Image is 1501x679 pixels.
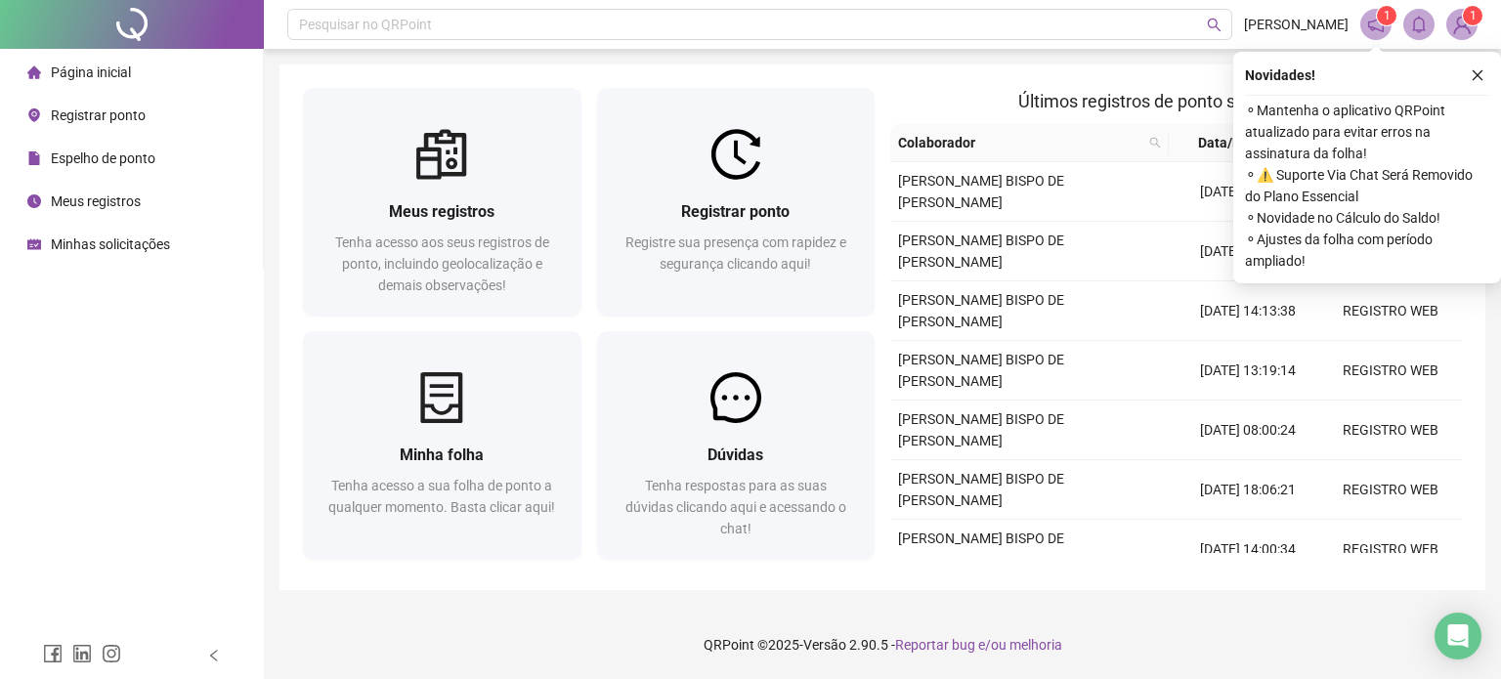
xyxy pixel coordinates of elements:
td: [DATE] 08:00:24 [1177,401,1319,460]
span: Reportar bug e/ou melhoria [895,637,1062,653]
td: [DATE] 18:06:21 [1177,460,1319,520]
td: REGISTRO WEB [1319,520,1462,579]
span: Dúvidas [708,446,763,464]
td: REGISTRO WEB [1319,460,1462,520]
span: ⚬ Ajustes da folha com período ampliado! [1245,229,1489,272]
td: [DATE] 14:13:38 [1177,281,1319,341]
span: [PERSON_NAME] BISPO DE [PERSON_NAME] [898,292,1064,329]
span: Registre sua presença com rapidez e segurança clicando aqui! [625,234,846,272]
td: [DATE] 18:02:13 [1177,222,1319,281]
td: [DATE] 08:09:39 [1177,162,1319,222]
span: 1 [1384,9,1391,22]
span: notification [1367,16,1385,33]
span: schedule [27,237,41,251]
span: [PERSON_NAME] BISPO DE [PERSON_NAME] [898,411,1064,448]
span: search [1207,18,1222,32]
span: instagram [102,644,121,663]
th: Data/Hora [1169,124,1308,162]
span: bell [1410,16,1428,33]
span: facebook [43,644,63,663]
span: linkedin [72,644,92,663]
span: Minha folha [400,446,484,464]
span: Minhas solicitações [51,236,170,252]
td: REGISTRO WEB [1319,281,1462,341]
span: environment [27,108,41,122]
span: [PERSON_NAME] BISPO DE [PERSON_NAME] [898,352,1064,389]
a: Meus registrosTenha acesso aos seus registros de ponto, incluindo geolocalização e demais observa... [303,88,581,316]
span: Tenha respostas para as suas dúvidas clicando aqui e acessando o chat! [625,478,846,536]
span: Meus registros [389,202,494,221]
a: DúvidasTenha respostas para as suas dúvidas clicando aqui e acessando o chat! [597,331,876,559]
span: Tenha acesso a sua folha de ponto a qualquer momento. Basta clicar aqui! [328,478,555,515]
span: Versão [803,637,846,653]
span: Últimos registros de ponto sincronizados [1018,91,1334,111]
td: [DATE] 13:19:14 [1177,341,1319,401]
div: Open Intercom Messenger [1435,613,1481,659]
span: [PERSON_NAME] BISPO DE [PERSON_NAME] [898,471,1064,508]
span: Registrar ponto [51,107,146,123]
span: Colaborador [898,132,1141,153]
span: ⚬ ⚠️ Suporte Via Chat Será Removido do Plano Essencial [1245,164,1489,207]
sup: 1 [1377,6,1396,25]
span: ⚬ Novidade no Cálculo do Saldo! [1245,207,1489,229]
footer: QRPoint © 2025 - 2.90.5 - [264,611,1501,679]
span: close [1471,68,1484,82]
span: Registrar ponto [681,202,790,221]
span: ⚬ Mantenha o aplicativo QRPoint atualizado para evitar erros na assinatura da folha! [1245,100,1489,164]
span: file [27,151,41,165]
span: [PERSON_NAME] BISPO DE [PERSON_NAME] [898,530,1064,568]
span: [PERSON_NAME] BISPO DE [PERSON_NAME] [898,233,1064,270]
a: Minha folhaTenha acesso a sua folha de ponto a qualquer momento. Basta clicar aqui! [303,331,581,559]
sup: Atualize o seu contato no menu Meus Dados [1463,6,1482,25]
a: Registrar pontoRegistre sua presença com rapidez e segurança clicando aqui! [597,88,876,316]
td: [DATE] 14:00:34 [1177,520,1319,579]
td: REGISTRO WEB [1319,401,1462,460]
span: Espelho de ponto [51,150,155,166]
span: Novidades ! [1245,64,1315,86]
span: Tenha acesso aos seus registros de ponto, incluindo geolocalização e demais observações! [335,234,549,293]
span: [PERSON_NAME] BISPO DE [PERSON_NAME] [898,173,1064,210]
td: REGISTRO WEB [1319,341,1462,401]
span: Meus registros [51,193,141,209]
span: 1 [1470,9,1477,22]
span: clock-circle [27,194,41,208]
span: Data/Hora [1177,132,1284,153]
img: 90741 [1447,10,1477,39]
span: [PERSON_NAME] [1244,14,1349,35]
span: Página inicial [51,64,131,80]
span: left [207,649,221,662]
span: home [27,65,41,79]
span: search [1145,128,1165,157]
span: search [1149,137,1161,149]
